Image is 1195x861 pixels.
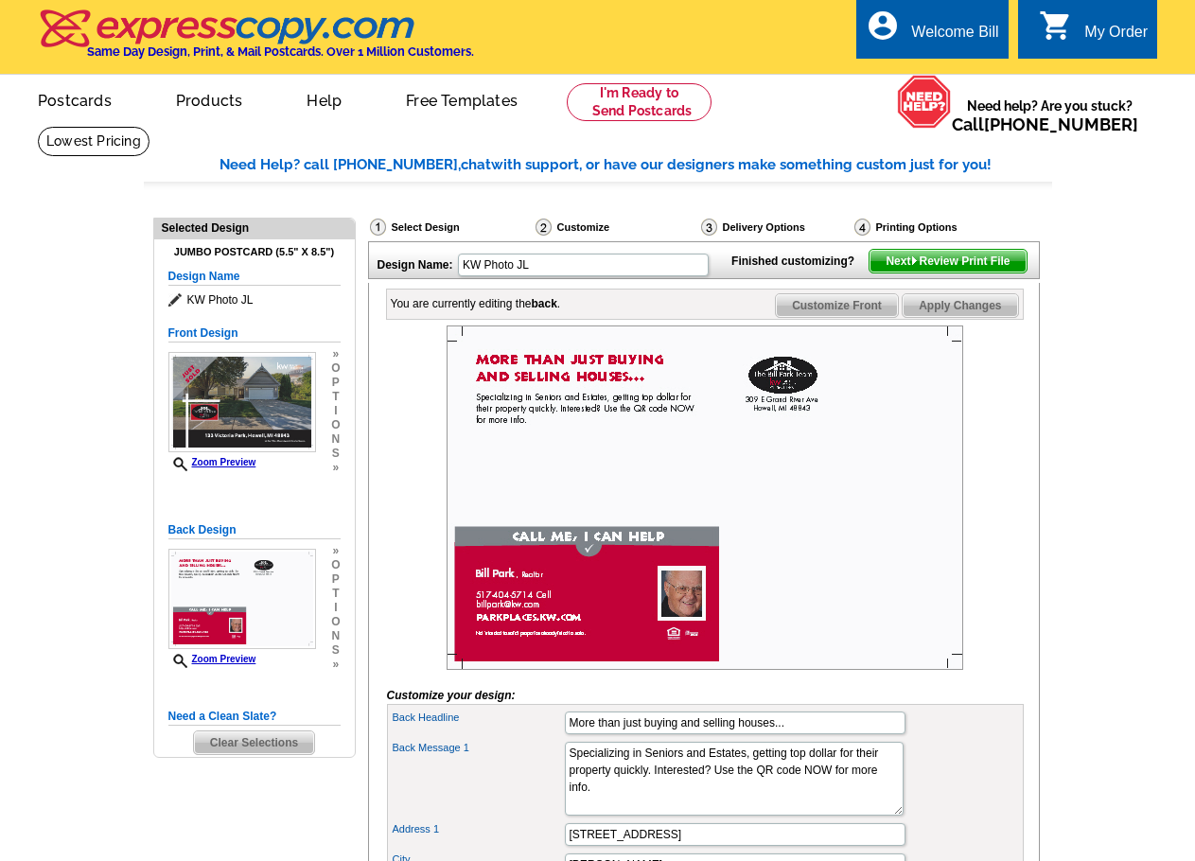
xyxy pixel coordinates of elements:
textarea: back message [565,742,904,816]
img: button-next-arrow-white.png [910,256,919,265]
span: p [331,376,340,390]
span: Customize Front [776,294,898,317]
label: Back Message 1 [393,740,563,756]
img: Delivery Options [701,219,717,236]
h5: Need a Clean Slate? [168,708,341,726]
span: s [331,447,340,461]
span: n [331,629,340,643]
span: p [331,572,340,587]
div: My Order [1084,24,1148,50]
span: » [331,461,340,475]
img: Select Design [370,219,386,236]
strong: Design Name: [378,258,453,272]
i: Customize your design: [387,689,516,702]
img: Printing Options & Summary [854,219,870,236]
a: [PHONE_NUMBER] [984,114,1138,134]
b: back [532,297,557,310]
span: » [331,544,340,558]
a: Products [146,77,273,121]
label: Address 1 [393,821,563,837]
strong: Finished customizing? [731,255,866,268]
span: KW Photo JL [168,290,341,309]
span: n [331,432,340,447]
iframe: LiveChat chat widget [929,801,1195,861]
span: s [331,643,340,658]
h5: Front Design [168,325,341,343]
span: Apply Changes [903,294,1017,317]
span: Call [952,114,1138,134]
span: i [331,601,340,615]
img: Z18906759_00001_2.jpg [168,549,316,649]
label: Back Headline [393,710,563,726]
span: t [331,390,340,404]
span: Need help? Are you stuck? [952,97,1148,134]
span: » [331,658,340,672]
span: i [331,404,340,418]
a: Postcards [8,77,142,121]
a: Zoom Preview [168,457,256,467]
a: Zoom Preview [168,654,256,664]
span: t [331,587,340,601]
h4: Jumbo Postcard (5.5" x 8.5") [168,246,341,258]
h4: Same Day Design, Print, & Mail Postcards. Over 1 Million Customers. [87,44,474,59]
i: shopping_cart [1039,9,1073,43]
div: Delivery Options [699,218,852,237]
div: Selected Design [154,219,355,237]
div: Need Help? call [PHONE_NUMBER], with support, or have our designers make something custom just fo... [220,154,1052,176]
span: chat [461,156,491,173]
a: Free Templates [376,77,548,121]
span: o [331,361,340,376]
h5: Back Design [168,521,341,539]
img: Z18906759_00001_2.jpg [447,325,963,670]
div: Select Design [368,218,534,241]
a: Same Day Design, Print, & Mail Postcards. Over 1 Million Customers. [38,23,474,59]
div: Customize [534,218,699,241]
h5: Design Name [168,268,341,286]
div: You are currently editing the . [391,295,561,312]
a: shopping_cart My Order [1039,21,1148,44]
i: account_circle [866,9,900,43]
span: » [331,347,340,361]
span: o [331,615,340,629]
img: Z18906759_00001_1.jpg [168,352,316,452]
div: Printing Options [852,218,1021,237]
div: Welcome Bill [911,24,998,50]
img: help [897,75,952,129]
span: o [331,558,340,572]
span: Clear Selections [194,731,314,754]
img: Customize [536,219,552,236]
span: o [331,418,340,432]
a: Help [276,77,372,121]
span: Next Review Print File [870,250,1026,272]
